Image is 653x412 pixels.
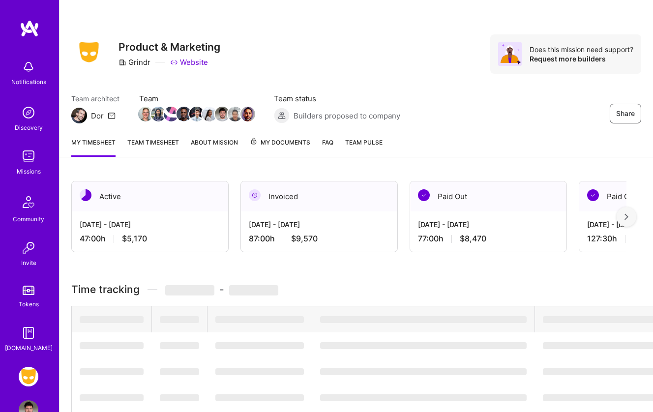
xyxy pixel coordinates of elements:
img: bell [19,57,38,77]
img: Team Architect [71,108,87,123]
a: Team Member Avatar [190,106,203,122]
img: Team Member Avatar [189,107,204,121]
img: Paid Out [587,189,599,201]
a: Team Pulse [345,137,383,157]
img: Team Member Avatar [215,107,230,121]
span: $9,570 [291,234,318,244]
div: Dor [91,111,104,121]
div: [DATE] - [DATE] [418,219,559,230]
img: Team Member Avatar [228,107,242,121]
div: Paid Out [410,181,566,211]
div: [DATE] - [DATE] [80,219,220,230]
img: Team Member Avatar [138,107,153,121]
div: Tokens [19,299,39,309]
span: ‌ [160,394,199,401]
div: Missions [17,166,41,177]
span: Team architect [71,93,119,104]
img: teamwork [19,147,38,166]
a: My Documents [250,137,310,157]
span: My Documents [250,137,310,148]
span: ‌ [320,394,527,401]
span: ‌ [215,316,304,323]
span: Share [616,109,635,118]
img: Company Logo [71,39,107,65]
img: guide book [19,323,38,343]
span: $5,170 [122,234,147,244]
img: Team Member Avatar [202,107,217,121]
div: Invite [21,258,36,268]
div: Active [72,181,228,211]
span: ‌ [229,285,278,295]
div: [DOMAIN_NAME] [5,343,53,353]
img: logo [20,20,39,37]
span: ‌ [215,368,304,375]
span: ‌ [80,342,144,349]
span: Builders proposed to company [294,111,400,121]
button: Share [610,104,641,123]
img: Team Member Avatar [151,107,166,121]
a: Team Member Avatar [203,106,216,122]
img: Avatar [498,42,522,66]
a: Team Member Avatar [139,106,152,122]
span: ‌ [160,368,199,375]
span: ‌ [165,285,214,295]
div: Discovery [15,122,43,133]
div: Invoiced [241,181,397,211]
h3: Time tracking [71,283,641,295]
a: Team Member Avatar [216,106,229,122]
span: ‌ [215,394,304,401]
div: Community [13,214,44,224]
a: FAQ [322,137,333,157]
a: Team Member Avatar [241,106,254,122]
span: ‌ [160,316,199,323]
img: right [624,213,628,220]
a: Team Member Avatar [178,106,190,122]
span: Team status [274,93,400,104]
span: ‌ [160,342,199,349]
div: 87:00 h [249,234,389,244]
div: 77:00 h [418,234,559,244]
span: ‌ [80,316,144,323]
img: Team Member Avatar [240,107,255,121]
div: Request more builders [530,54,633,63]
span: ‌ [215,342,304,349]
div: Grindr [119,57,150,67]
div: Does this mission need support? [530,45,633,54]
img: Team Member Avatar [177,107,191,121]
img: Community [17,190,40,214]
h3: Product & Marketing [119,41,220,53]
a: Team Member Avatar [229,106,241,122]
a: My timesheet [71,137,116,157]
a: Team timesheet [127,137,179,157]
img: Grindr: Product & Marketing [19,367,38,386]
a: Grindr: Product & Marketing [16,367,41,386]
img: Invoiced [249,189,261,201]
img: Invite [19,238,38,258]
span: - [165,283,278,295]
img: Active [80,189,91,201]
a: Team Member Avatar [165,106,178,122]
a: About Mission [191,137,238,157]
span: $8,470 [460,234,486,244]
img: discovery [19,103,38,122]
img: Team Member Avatar [164,107,178,121]
span: ‌ [320,316,527,323]
span: Team Pulse [345,139,383,146]
img: tokens [23,286,34,295]
i: icon Mail [108,112,116,119]
span: ‌ [320,342,527,349]
img: Paid Out [418,189,430,201]
a: Website [170,57,208,67]
div: [DATE] - [DATE] [249,219,389,230]
span: ‌ [80,394,144,401]
span: ‌ [320,368,527,375]
span: Team [139,93,254,104]
img: Builders proposed to company [274,108,290,123]
a: Team Member Avatar [152,106,165,122]
i: icon CompanyGray [119,59,126,66]
div: Notifications [11,77,46,87]
span: ‌ [80,368,144,375]
div: 47:00 h [80,234,220,244]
